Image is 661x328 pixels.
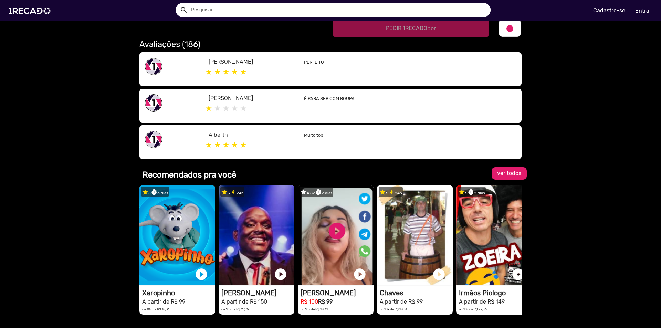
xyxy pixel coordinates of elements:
h1: [PERSON_NAME] [221,289,294,297]
video: 1RECADO vídeos dedicados para fãs e empresas [219,185,294,285]
small: ou 10x de R$ 18,31 [380,307,407,311]
a: play_circle_filled [353,267,367,281]
img: share-1recado.png [145,58,162,75]
span: ver todos [497,170,521,177]
a: play_circle_filled [511,267,525,281]
h1: Irmãos Piologo [459,289,532,297]
input: Pesquisar... [186,3,491,17]
p: Alberth [209,131,294,139]
small: A partir de R$ 149 [459,298,505,305]
button: Example home icon [177,3,189,15]
p: [PERSON_NAME] [209,94,294,103]
img: share-1recado.png [145,131,162,148]
video: 1RECADO vídeos dedicados para fãs e empresas [456,185,532,285]
span: PEDIR 1RECADO [386,25,436,31]
small: ou 10x de R$ 18,31 [142,307,169,311]
h1: Xaropinho [142,289,215,297]
video: 1RECADO vídeos dedicados para fãs e empresas [298,185,374,285]
button: PEDIR 1RECADOpor [333,20,489,37]
a: play_circle_filled [432,267,446,281]
small: Muito top [304,133,323,138]
small: A partir de R$ 99 [142,298,185,305]
small: A partir de R$ 150 [221,298,267,305]
h2: Avaliações (186) [139,40,522,50]
video: 1RECADO vídeos dedicados para fãs e empresas [377,185,453,285]
span: por [427,25,436,32]
img: share-1recado.png [145,94,162,112]
small: ou 10x de R$ 27,56 [459,307,487,311]
b: R$ 99 [318,298,333,305]
video: 1RECADO vídeos dedicados para fãs e empresas [139,185,215,285]
mat-icon: Example home icon [180,6,188,14]
small: É PARA SER COM ROUPA [304,96,355,101]
h1: Chaves [380,289,453,297]
small: ou 10x de R$ 18,31 [301,307,328,311]
h1: [PERSON_NAME] [301,289,374,297]
small: PERFEITO [304,60,324,65]
p: [PERSON_NAME] [209,58,294,66]
a: play_circle_filled [274,267,287,281]
small: A partir de R$ 99 [380,298,423,305]
b: Recomendados pra você [143,170,236,180]
u: Cadastre-se [593,7,625,14]
a: Entrar [631,5,656,17]
small: R$ 100 [301,298,318,305]
small: ou 10x de R$ 27,75 [221,307,249,311]
a: play_circle_filled [195,267,208,281]
mat-icon: info [506,24,514,33]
